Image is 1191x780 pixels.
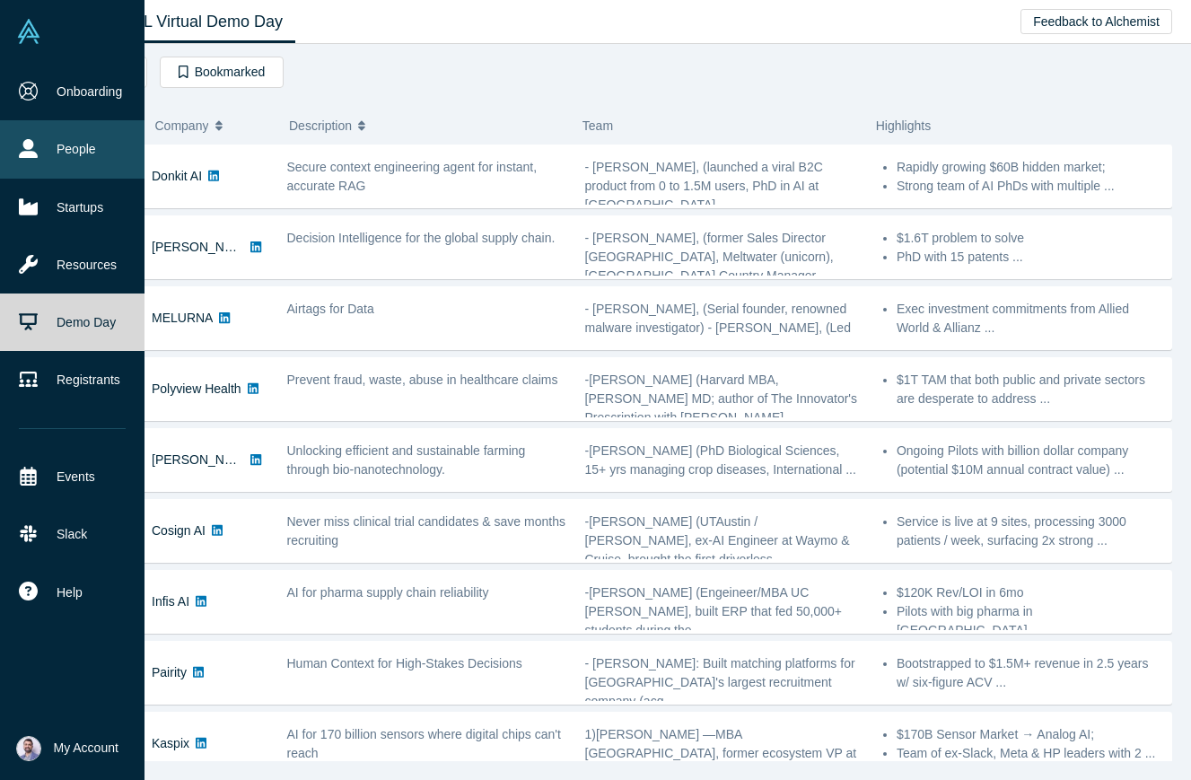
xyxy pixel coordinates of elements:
span: My Account [54,739,118,758]
span: 1)[PERSON_NAME] —MBA [GEOGRAPHIC_DATA], former ecosystem VP at [GEOGRAPHIC_DATA]. Co-founder & ... [585,727,857,779]
span: - [PERSON_NAME], (Serial founder, renowned malware investigator) - [PERSON_NAME], (Led ... [585,302,851,354]
span: Decision Intelligence for the global supply chain. [287,231,556,245]
span: AI for pharma supply chain reliability [287,585,489,600]
span: Team [582,118,613,133]
a: MELURNA [152,311,213,325]
li: PhD with 15 patents ... [897,248,1162,267]
li: $1T TAM that both public and private sectors are desperate to address ... [897,371,1162,408]
span: Company [155,107,209,145]
li: Strong team of AI PhDs with multiple ... [897,177,1162,196]
span: AI for 170 billion sensors where digital chips can't reach [287,727,561,760]
span: -[PERSON_NAME] (Harvard MBA, [PERSON_NAME] MD; author of The Innovator's Prescription with [PERSO... [585,372,858,425]
span: Never miss clinical trial candidates & save months recruiting [287,514,565,548]
button: Feedback to Alchemist [1020,9,1172,34]
span: Secure context engineering agent for instant, accurate RAG [287,160,538,193]
span: Help [57,583,83,602]
li: Pilots with big pharma in [GEOGRAPHIC_DATA] ... [897,602,1162,640]
span: Unlocking efficient and sustainable farming through bio-nanotechnology. [287,443,526,477]
li: Rapidly growing $60B hidden market; [897,158,1162,177]
a: Infis AI [152,594,189,609]
span: - [PERSON_NAME], (former Sales Director [GEOGRAPHIC_DATA], Meltwater (unicorn), [GEOGRAPHIC_DATA]... [585,231,834,283]
img: Alchemist Vault Logo [16,19,41,44]
a: Donkit AI [152,169,202,183]
button: My Account [16,736,118,761]
span: Description [289,107,352,145]
a: [PERSON_NAME] [152,452,255,467]
img: Sam Jadali's Account [16,736,41,761]
li: $170B Sensor Market → Analog AI; [897,725,1162,744]
a: Kaspix [152,736,189,750]
li: Exec investment commitments from Allied World & Allianz ... [897,300,1162,337]
span: -[PERSON_NAME] (Engeineer/MBA UC [PERSON_NAME], built ERP that fed 50,000+ students during the ... [585,585,843,637]
a: [PERSON_NAME] [152,240,255,254]
span: Highlights [876,118,931,133]
span: - [PERSON_NAME], (launched a viral B2C product from 0 to 1.5M users, PhD in AI at [GEOGRAPHIC_DAT... [585,160,823,212]
li: $120K Rev/LOI in 6mo [897,583,1162,602]
li: Bootstrapped to $1.5M+ revenue in 2.5 years w/ six-figure ACV ... [897,654,1162,692]
span: -[PERSON_NAME] (PhD Biological Sciences, 15+ yrs managing crop diseases, International ... [585,443,856,477]
a: Cosign AI [152,523,206,538]
span: Prevent fraud, waste, abuse in healthcare claims [287,372,558,387]
button: Bookmarked [160,57,284,88]
button: Company [155,107,271,145]
li: Ongoing Pilots with billion dollar company (potential $10M annual contract value) ... [897,442,1162,479]
button: Description [289,107,564,145]
li: Service is live at 9 sites, processing 3000 patients / week, surfacing 2x strong ... [897,513,1162,550]
a: Class XL Virtual Demo Day [75,1,295,43]
li: Team of ex-Slack, Meta & HP leaders with 2 ... [897,744,1162,763]
span: - [PERSON_NAME]: Built matching platforms for [GEOGRAPHIC_DATA]'s largest recruitment company (ac... [585,656,855,708]
a: Pairity [152,665,187,679]
span: -[PERSON_NAME] (UTAustin / [PERSON_NAME], ex-AI Engineer at Waymo & Cruise, brought the first dri... [585,514,850,566]
a: Polyview Health [152,381,241,396]
span: Airtags for Data [287,302,374,316]
span: Human Context for High-Stakes Decisions [287,656,522,670]
li: $1.6T problem to solve [897,229,1162,248]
